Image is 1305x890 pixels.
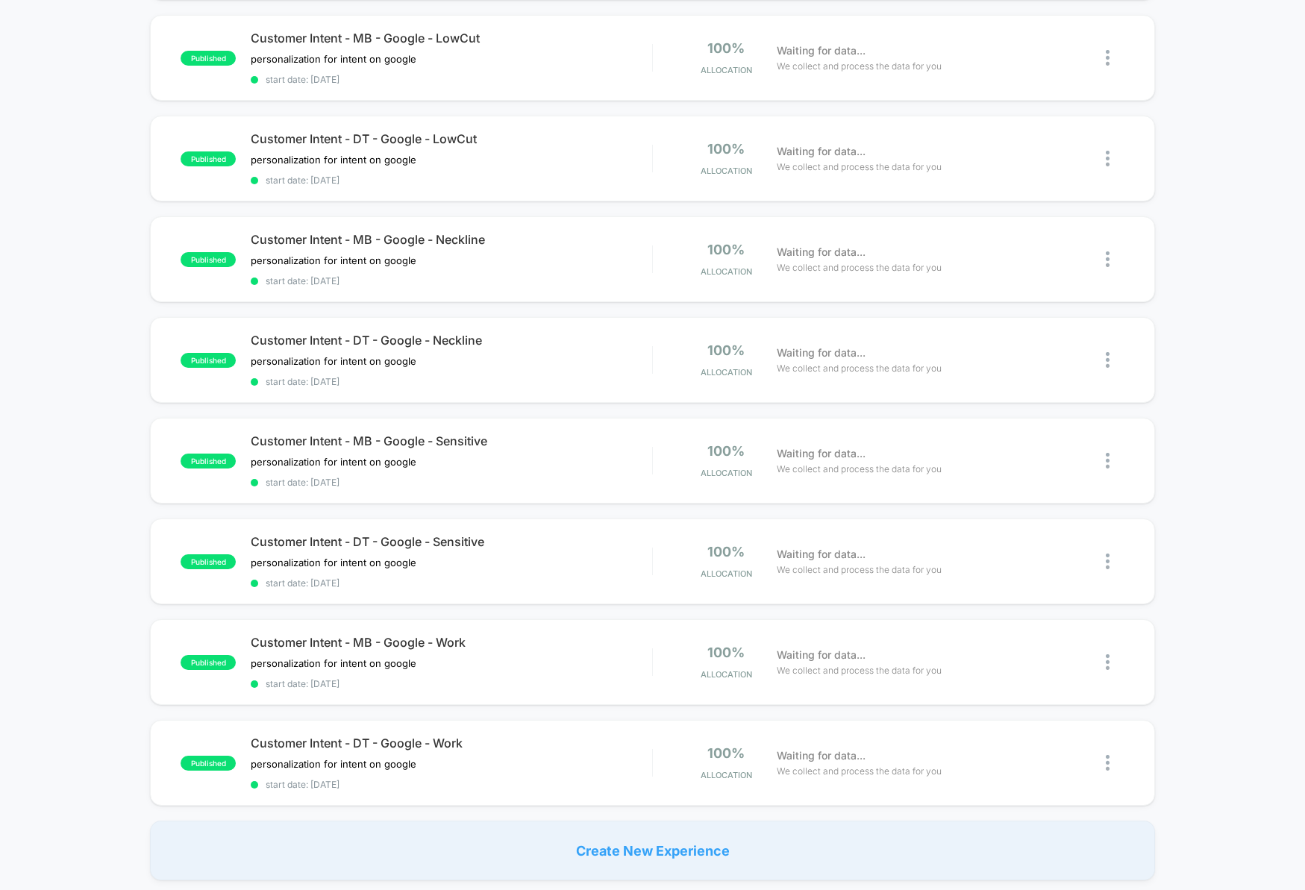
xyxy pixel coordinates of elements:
span: We collect and process the data for you [777,562,942,577]
img: close [1106,251,1110,267]
span: Customer Intent - MB - Google - LowCut [251,31,652,46]
span: start date: [DATE] [251,779,652,790]
span: We collect and process the data for you [777,462,942,476]
img: close [1106,453,1110,468]
div: Create New Experience [150,821,1155,880]
span: personalization for intent on google [251,657,416,669]
span: start date: [DATE] [251,376,652,387]
span: start date: [DATE] [251,175,652,186]
span: Customer Intent - DT - Google - Neckline [251,333,652,348]
span: personalization for intent on google [251,758,416,770]
span: Waiting for data... [777,345,866,361]
span: 100% [707,141,745,157]
span: We collect and process the data for you [777,663,942,677]
span: 100% [707,645,745,660]
span: published [181,51,236,66]
span: start date: [DATE] [251,577,652,589]
span: 100% [707,342,745,358]
span: 100% [707,242,745,257]
span: We collect and process the data for you [777,59,942,73]
span: Allocation [701,468,752,478]
span: published [181,353,236,368]
span: personalization for intent on google [251,154,416,166]
span: Waiting for data... [777,244,866,260]
span: We collect and process the data for you [777,160,942,174]
img: close [1106,755,1110,771]
span: We collect and process the data for you [777,260,942,275]
span: Allocation [701,65,752,75]
span: 100% [707,745,745,761]
span: Allocation [701,669,752,680]
img: close [1106,50,1110,66]
span: Waiting for data... [777,143,866,160]
span: Waiting for data... [777,445,866,462]
span: 100% [707,40,745,56]
span: Waiting for data... [777,748,866,764]
img: close [1106,654,1110,670]
span: personalization for intent on google [251,557,416,568]
span: Allocation [701,367,752,377]
span: published [181,756,236,771]
span: published [181,252,236,267]
span: Customer Intent - MB - Google - Sensitive [251,433,652,448]
span: published [181,554,236,569]
span: We collect and process the data for you [777,361,942,375]
span: Allocation [701,266,752,277]
span: Customer Intent - MB - Google - Neckline [251,232,652,247]
span: Customer Intent - DT - Google - LowCut [251,131,652,146]
span: personalization for intent on google [251,456,416,468]
span: Customer Intent - MB - Google - Work [251,635,652,650]
img: close [1106,554,1110,569]
span: published [181,151,236,166]
img: close [1106,151,1110,166]
span: published [181,454,236,468]
span: personalization for intent on google [251,355,416,367]
span: start date: [DATE] [251,74,652,85]
span: Allocation [701,770,752,780]
span: 100% [707,544,745,560]
span: published [181,655,236,670]
span: start date: [DATE] [251,477,652,488]
span: personalization for intent on google [251,53,416,65]
span: Allocation [701,166,752,176]
span: We collect and process the data for you [777,764,942,778]
span: personalization for intent on google [251,254,416,266]
span: Customer Intent - DT - Google - Sensitive [251,534,652,549]
span: Allocation [701,568,752,579]
span: start date: [DATE] [251,678,652,689]
img: close [1106,352,1110,368]
span: Customer Intent - DT - Google - Work [251,736,652,750]
span: Waiting for data... [777,43,866,59]
span: Waiting for data... [777,546,866,562]
span: Waiting for data... [777,647,866,663]
span: 100% [707,443,745,459]
span: start date: [DATE] [251,275,652,286]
